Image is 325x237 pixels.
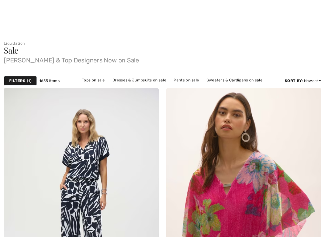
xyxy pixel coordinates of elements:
a: Tops on sale [79,76,108,84]
strong: Sort By [285,79,302,83]
strong: Filters [9,78,25,84]
span: [PERSON_NAME] & Top Designers Now on Sale [4,54,321,63]
span: 1 [27,78,31,84]
a: Jackets & Blazers on sale [108,84,162,93]
a: Sweaters & Cardigans on sale [203,76,266,84]
a: Liquidation [4,41,25,46]
a: Dresses & Jumpsuits on sale [109,76,169,84]
a: Outerwear on sale [196,84,237,93]
div: : Newest [285,78,321,84]
span: Sale [4,45,18,56]
span: 1655 items [39,78,60,84]
a: Pants on sale [170,76,202,84]
a: Skirts on sale [163,84,195,93]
